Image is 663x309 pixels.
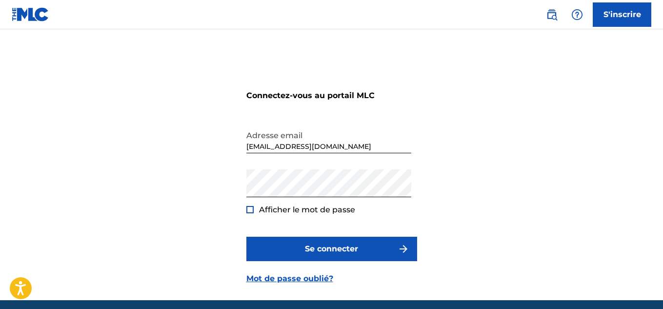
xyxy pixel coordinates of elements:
font: Se connecter [305,244,358,253]
img: Logo du MLC [12,7,49,21]
a: S'inscrire [593,2,651,27]
iframe: Chat Widget [614,262,663,309]
a: Mot de passe oublié? [246,273,333,285]
img: aide [571,9,583,21]
div: Aide [567,5,587,24]
img: f7272a7cc735f4ea7f67.svg [398,243,409,255]
font: Mot de passe oublié? [246,274,333,283]
font: S'inscrire [603,10,641,19]
font: Afficher le mot de passe [259,205,355,214]
button: Se connecter [246,237,417,261]
font: Connectez-vous au portail MLC [246,91,375,100]
img: recherche [546,9,558,21]
a: Recherche publique [542,5,562,24]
